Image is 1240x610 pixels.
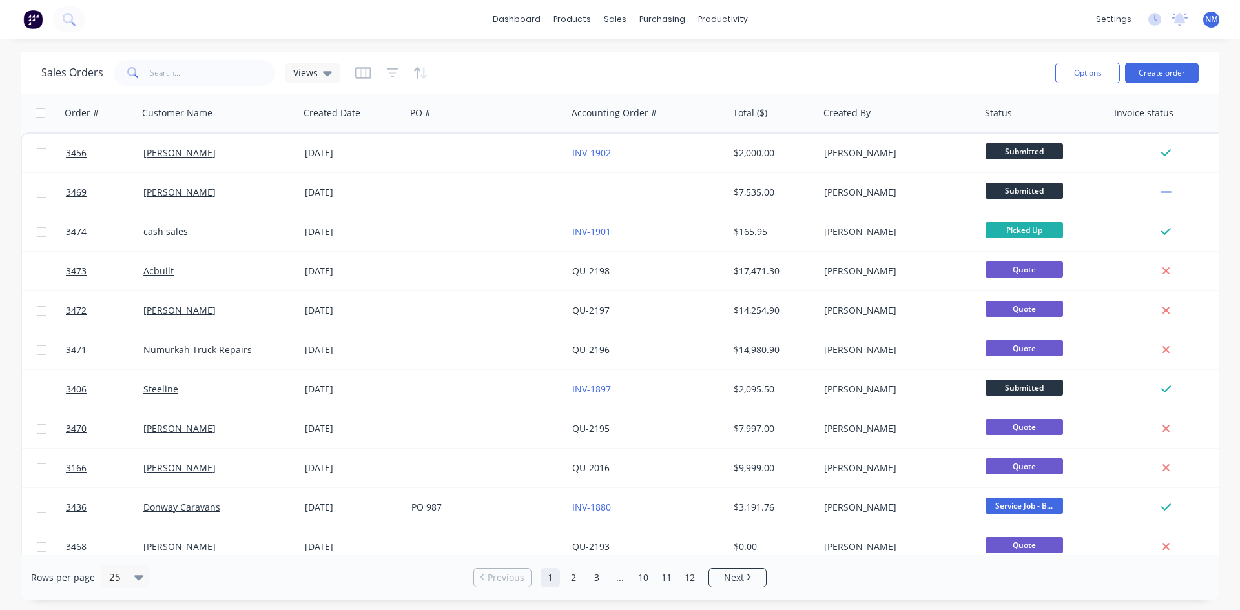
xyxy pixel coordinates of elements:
[680,568,699,587] a: Page 12
[41,66,103,79] h1: Sales Orders
[547,10,597,29] div: products
[564,568,583,587] a: Page 2
[488,571,524,584] span: Previous
[143,304,216,316] a: [PERSON_NAME]
[305,304,401,317] div: [DATE]
[657,568,676,587] a: Page 11
[143,343,252,356] a: Numurkah Truck Repairs
[986,301,1063,317] span: Quote
[66,186,87,199] span: 3469
[304,107,360,119] div: Created Date
[305,225,401,238] div: [DATE]
[610,568,630,587] a: Jump forward
[143,265,174,277] a: Acbuilt
[474,571,531,584] a: Previous page
[143,147,216,159] a: [PERSON_NAME]
[1114,107,1173,119] div: Invoice status
[734,422,810,435] div: $7,997.00
[66,462,87,474] span: 3166
[31,571,95,584] span: Rows per page
[824,225,967,238] div: [PERSON_NAME]
[66,343,87,356] span: 3471
[986,222,1063,238] span: Picked Up
[305,265,401,278] div: [DATE]
[986,537,1063,553] span: Quote
[572,343,610,356] a: QU-2196
[986,380,1063,396] span: Submitted
[734,343,810,356] div: $14,980.90
[633,10,692,29] div: purchasing
[734,540,810,553] div: $0.00
[572,422,610,434] a: QU-2195
[305,186,401,199] div: [DATE]
[587,568,606,587] a: Page 3
[986,183,1063,199] span: Submitted
[66,291,143,330] a: 3472
[66,501,87,514] span: 3436
[734,147,810,159] div: $2,000.00
[572,383,611,395] a: INV-1897
[734,501,810,514] div: $3,191.76
[734,462,810,474] div: $9,999.00
[411,501,555,514] div: PO 987
[66,540,87,553] span: 3468
[824,383,967,396] div: [PERSON_NAME]
[985,107,1012,119] div: Status
[66,212,143,251] a: 3474
[66,449,143,487] a: 3166
[143,225,188,238] a: cash sales
[824,265,967,278] div: [PERSON_NAME]
[572,304,610,316] a: QU-2197
[150,60,276,86] input: Search...
[66,304,87,317] span: 3472
[824,343,967,356] div: [PERSON_NAME]
[734,383,810,396] div: $2,095.50
[823,107,871,119] div: Created By
[572,462,610,474] a: QU-2016
[692,10,754,29] div: productivity
[572,225,611,238] a: INV-1901
[634,568,653,587] a: Page 10
[143,383,178,395] a: Steeline
[824,462,967,474] div: [PERSON_NAME]
[824,147,967,159] div: [PERSON_NAME]
[305,383,401,396] div: [DATE]
[23,10,43,29] img: Factory
[572,540,610,553] a: QU-2193
[724,571,744,584] span: Next
[66,370,143,409] a: 3406
[572,501,611,513] a: INV-1880
[66,422,87,435] span: 3470
[733,107,767,119] div: Total ($)
[1090,10,1138,29] div: settings
[734,186,810,199] div: $7,535.00
[572,107,657,119] div: Accounting Order #
[305,147,401,159] div: [DATE]
[143,422,216,434] a: [PERSON_NAME]
[66,409,143,448] a: 3470
[824,540,967,553] div: [PERSON_NAME]
[143,540,216,553] a: [PERSON_NAME]
[66,147,87,159] span: 3456
[541,568,560,587] a: Page 1 is your current page
[986,498,1063,514] span: Service Job - B...
[142,107,212,119] div: Customer Name
[734,225,810,238] div: $165.95
[305,422,401,435] div: [DATE]
[824,304,967,317] div: [PERSON_NAME]
[986,261,1063,278] span: Quote
[1055,63,1120,83] button: Options
[66,252,143,290] a: 3473
[66,383,87,396] span: 3406
[734,265,810,278] div: $17,471.30
[305,462,401,474] div: [DATE]
[66,173,143,212] a: 3469
[305,540,401,553] div: [DATE]
[410,107,431,119] div: PO #
[824,422,967,435] div: [PERSON_NAME]
[709,571,766,584] a: Next page
[66,330,143,369] a: 3471
[66,488,143,527] a: 3436
[986,340,1063,356] span: Quote
[572,265,610,277] a: QU-2198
